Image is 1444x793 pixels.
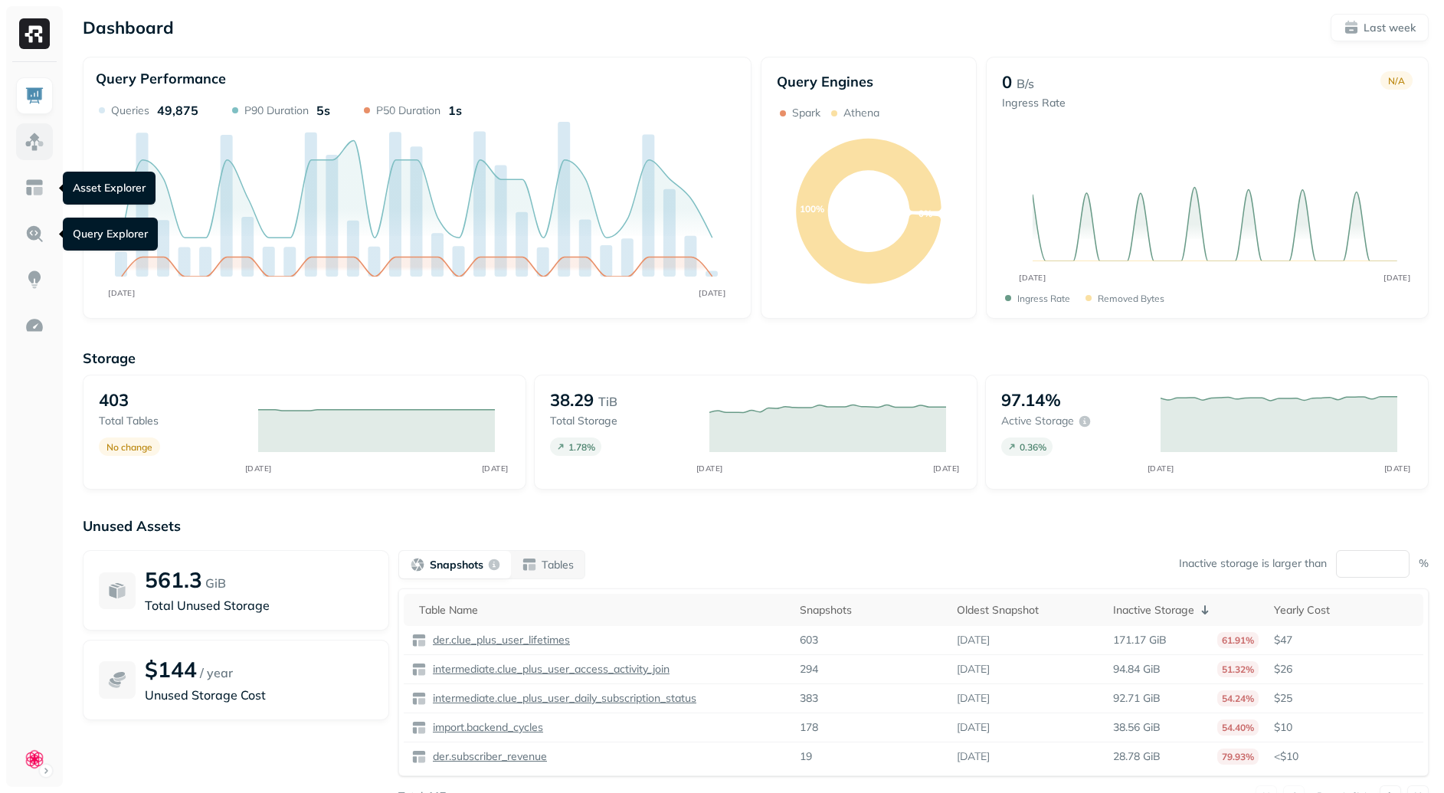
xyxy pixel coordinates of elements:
[411,720,427,736] img: table
[111,103,149,118] p: Queries
[800,662,818,677] p: 294
[25,132,44,152] img: Assets
[427,749,547,764] a: der.subscriber_revenue
[1017,293,1070,304] p: Ingress Rate
[1274,749,1416,764] p: <$10
[957,691,990,706] p: [DATE]
[800,204,824,215] text: 100%
[932,464,959,474] tspan: [DATE]
[99,414,243,428] p: Total tables
[481,464,508,474] tspan: [DATE]
[542,558,574,572] p: Tables
[1217,661,1259,677] p: 51.32%
[800,633,818,647] p: 603
[63,218,158,251] div: Query Explorer
[1384,273,1411,282] tspan: [DATE]
[1020,273,1046,282] tspan: [DATE]
[1179,556,1327,571] p: Inactive storage is larger than
[427,633,570,647] a: der.clue_plus_user_lifetimes
[145,596,373,614] p: Total Unused Storage
[800,691,818,706] p: 383
[25,178,44,198] img: Asset Explorer
[376,103,440,118] p: P50 Duration
[843,106,879,120] p: Athena
[699,288,725,297] tspan: [DATE]
[1217,749,1259,765] p: 79.93%
[1113,720,1161,735] p: 38.56 GiB
[430,691,696,706] p: intermediate.clue_plus_user_daily_subscription_status
[1017,74,1034,93] p: B/s
[1113,691,1161,706] p: 92.71 GiB
[1274,603,1416,618] div: Yearly Cost
[1274,691,1416,706] p: $25
[83,17,174,38] p: Dashboard
[568,441,595,453] p: 1.78 %
[550,389,594,411] p: 38.29
[918,208,932,219] text: 0%
[430,749,547,764] p: der.subscriber_revenue
[1113,603,1194,618] p: Inactive Storage
[244,103,309,118] p: P90 Duration
[411,691,427,706] img: table
[419,603,784,618] div: Table Name
[1098,293,1164,304] p: Removed bytes
[430,720,543,735] p: import.backend_cycles
[777,73,961,90] p: Query Engines
[25,86,44,106] img: Dashboard
[1383,464,1410,474] tspan: [DATE]
[957,662,990,677] p: [DATE]
[1113,749,1161,764] p: 28.78 GiB
[1113,662,1161,677] p: 94.84 GiB
[145,686,373,704] p: Unused Storage Cost
[1274,720,1416,735] p: $10
[1217,632,1259,648] p: 61.91%
[427,662,670,677] a: intermediate.clue_plus_user_access_activity_join
[145,566,202,593] p: 561.3
[427,691,696,706] a: intermediate.clue_plus_user_daily_subscription_status
[108,288,135,297] tspan: [DATE]
[63,172,156,205] div: Asset Explorer
[316,103,330,118] p: 5s
[800,603,941,618] div: Snapshots
[1001,414,1074,428] p: Active storage
[1388,75,1405,87] p: N/A
[598,392,617,411] p: TiB
[1217,690,1259,706] p: 54.24%
[1419,556,1429,571] p: %
[430,633,570,647] p: der.clue_plus_user_lifetimes
[1147,464,1174,474] tspan: [DATE]
[411,749,427,765] img: table
[24,749,45,770] img: Clue
[800,749,812,764] p: 19
[448,103,462,118] p: 1s
[145,656,197,683] p: $144
[25,316,44,336] img: Optimization
[200,664,233,682] p: / year
[1001,389,1061,411] p: 97.14%
[1274,633,1416,647] p: $47
[696,464,722,474] tspan: [DATE]
[25,270,44,290] img: Insights
[244,464,271,474] tspan: [DATE]
[1113,633,1167,647] p: 171.17 GiB
[96,70,226,87] p: Query Performance
[1217,719,1259,736] p: 54.40%
[430,662,670,677] p: intermediate.clue_plus_user_access_activity_join
[957,749,990,764] p: [DATE]
[157,103,198,118] p: 49,875
[427,720,543,735] a: import.backend_cycles
[83,349,1429,367] p: Storage
[792,106,820,120] p: Spark
[19,18,50,49] img: Ryft
[411,662,427,677] img: table
[83,517,1429,535] p: Unused Assets
[411,633,427,648] img: table
[1002,96,1066,110] p: Ingress Rate
[957,633,990,647] p: [DATE]
[99,389,129,411] p: 403
[1274,662,1416,677] p: $26
[957,720,990,735] p: [DATE]
[205,574,226,592] p: GiB
[957,603,1099,618] div: Oldest Snapshot
[1020,441,1046,453] p: 0.36 %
